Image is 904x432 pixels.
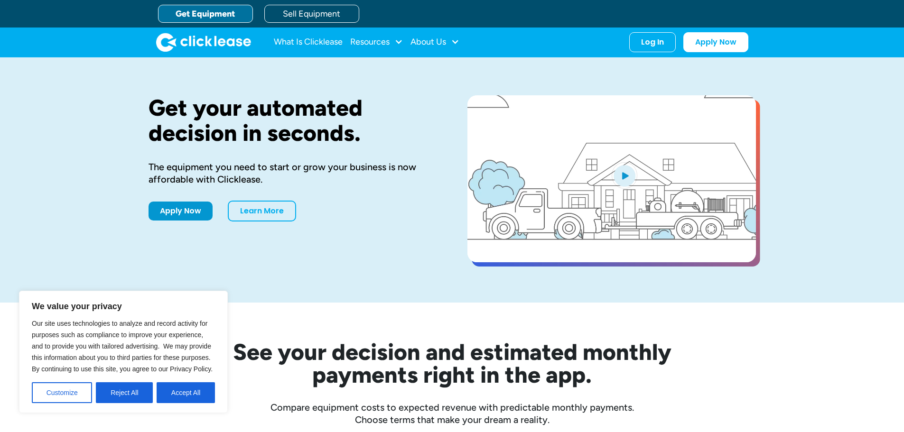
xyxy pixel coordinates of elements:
a: open lightbox [467,95,756,262]
a: Get Equipment [158,5,253,23]
a: Apply Now [683,32,748,52]
img: Clicklease logo [156,33,251,52]
a: What Is Clicklease [274,33,343,52]
a: home [156,33,251,52]
a: Learn More [228,201,296,221]
button: Reject All [96,382,153,403]
a: Apply Now [149,202,213,221]
h2: See your decision and estimated monthly payments right in the app. [186,340,718,386]
button: Accept All [157,382,215,403]
p: We value your privacy [32,301,215,312]
div: Log In [641,37,664,47]
button: Customize [32,382,92,403]
div: About Us [410,33,459,52]
div: Resources [350,33,403,52]
img: Blue play button logo on a light blue circular background [612,162,637,189]
h1: Get your automated decision in seconds. [149,95,437,146]
div: Compare equipment costs to expected revenue with predictable monthly payments. Choose terms that ... [149,401,756,426]
a: Sell Equipment [264,5,359,23]
div: The equipment you need to start or grow your business is now affordable with Clicklease. [149,161,437,185]
span: Our site uses technologies to analyze and record activity for purposes such as compliance to impr... [32,320,213,373]
div: We value your privacy [19,291,228,413]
